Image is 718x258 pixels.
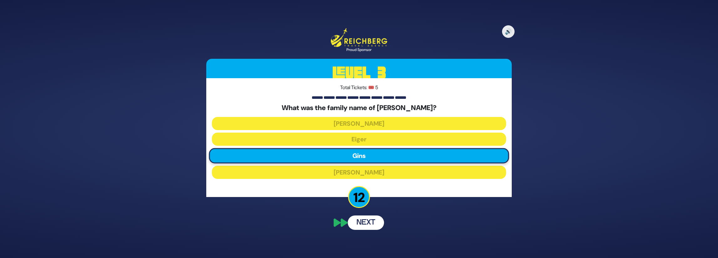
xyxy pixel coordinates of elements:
[331,47,387,53] div: Proud Sponsor
[212,166,506,179] button: [PERSON_NAME]
[348,186,370,208] p: 12
[212,84,506,91] p: Total Tickets: 🎟️ 5
[348,215,384,230] button: Next
[502,25,515,38] button: 🔊
[331,28,387,47] img: Reichberg Travel
[206,59,512,87] h3: Level 3
[212,104,506,112] h5: What was the family name of [PERSON_NAME]?
[209,148,509,163] button: Gins
[212,117,506,130] button: [PERSON_NAME]
[212,133,506,146] button: Eiger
